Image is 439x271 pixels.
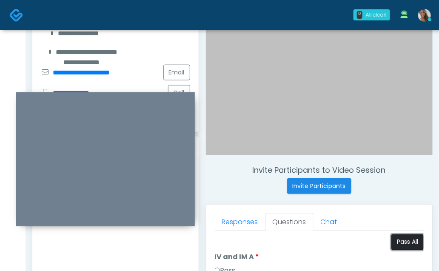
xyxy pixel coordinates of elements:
a: Responses [215,213,265,231]
div: All clear! [366,11,387,19]
img: Docovia [9,8,23,22]
button: Call [168,85,190,101]
label: IV and IM A [215,252,259,262]
button: Invite Participants [287,178,351,194]
button: Pass All [391,234,424,250]
img: Samantha Ly [418,9,431,22]
a: Email [163,65,190,80]
a: Questions [265,213,314,231]
a: 0 All clear! [348,6,395,24]
a: Chat [314,213,345,231]
div: 0 [357,11,362,19]
h4: Invite Participants to Video Session [206,165,433,175]
button: Open LiveChat chat widget [7,3,32,29]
